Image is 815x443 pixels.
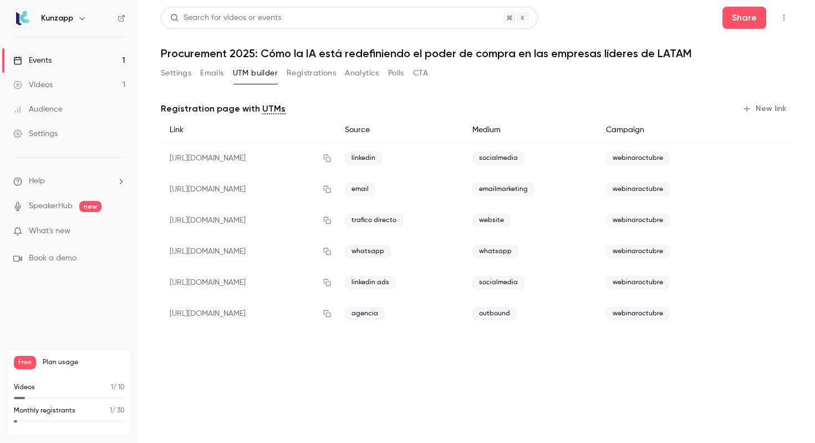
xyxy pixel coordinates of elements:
h1: Procurement 2025: Cómo la IA está redefiniendo el poder de compra en las empresas líderes de LATAM [161,47,793,60]
span: whatsapp [472,245,518,258]
div: [URL][DOMAIN_NAME] [161,298,336,329]
button: Emails [200,64,223,82]
div: [URL][DOMAIN_NAME] [161,174,336,205]
button: Analytics [345,64,379,82]
span: outbound [472,307,517,320]
div: Link [161,118,336,143]
span: website [472,214,511,227]
a: SpeakerHub [29,200,73,212]
button: Settings [161,64,191,82]
div: Settings [13,128,58,139]
span: socialmedia [472,152,524,165]
span: Help [29,175,45,187]
span: socialmedia [472,276,524,289]
span: Plan usage [43,358,125,367]
span: webinaroctubre [606,276,670,289]
div: [URL][DOMAIN_NAME] [161,267,336,298]
span: webinaroctubre [606,183,670,196]
span: Book a demo [29,253,77,264]
button: Registrations [287,64,336,82]
div: Campaign [597,118,733,143]
p: Registration page with [161,102,286,115]
span: 1 [111,384,113,391]
span: Free [14,356,36,369]
p: Videos [14,382,35,392]
div: Source [336,118,463,143]
div: [URL][DOMAIN_NAME] [161,236,336,267]
span: webinaroctubre [606,152,670,165]
img: Kunzapp [14,9,32,27]
div: Audience [13,104,63,115]
a: UTMs [262,102,286,115]
span: linkedin [345,152,382,165]
span: emailmarketing [472,183,534,196]
span: trafico directo [345,214,403,227]
button: New link [738,100,793,118]
button: UTM builder [233,64,278,82]
p: / 10 [111,382,125,392]
span: new [79,201,101,212]
button: Polls [388,64,404,82]
div: Videos [13,79,53,90]
span: webinaroctubre [606,307,670,320]
span: webinaroctubre [606,245,670,258]
div: Medium [463,118,597,143]
button: Share [722,7,766,29]
span: What's new [29,225,70,237]
li: help-dropdown-opener [13,175,125,187]
button: CTA [413,64,428,82]
span: webinaroctubre [606,214,670,227]
h6: Kunzapp [41,13,73,24]
p: / 30 [110,406,125,416]
p: Monthly registrants [14,406,75,416]
span: 1 [110,407,112,414]
span: linkedin ads [345,276,396,289]
span: whatsapp [345,245,391,258]
div: Search for videos or events [170,12,281,24]
span: agencia [345,307,385,320]
span: email [345,183,375,196]
div: [URL][DOMAIN_NAME] [161,143,336,174]
div: Events [13,55,52,66]
div: [URL][DOMAIN_NAME] [161,205,336,236]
